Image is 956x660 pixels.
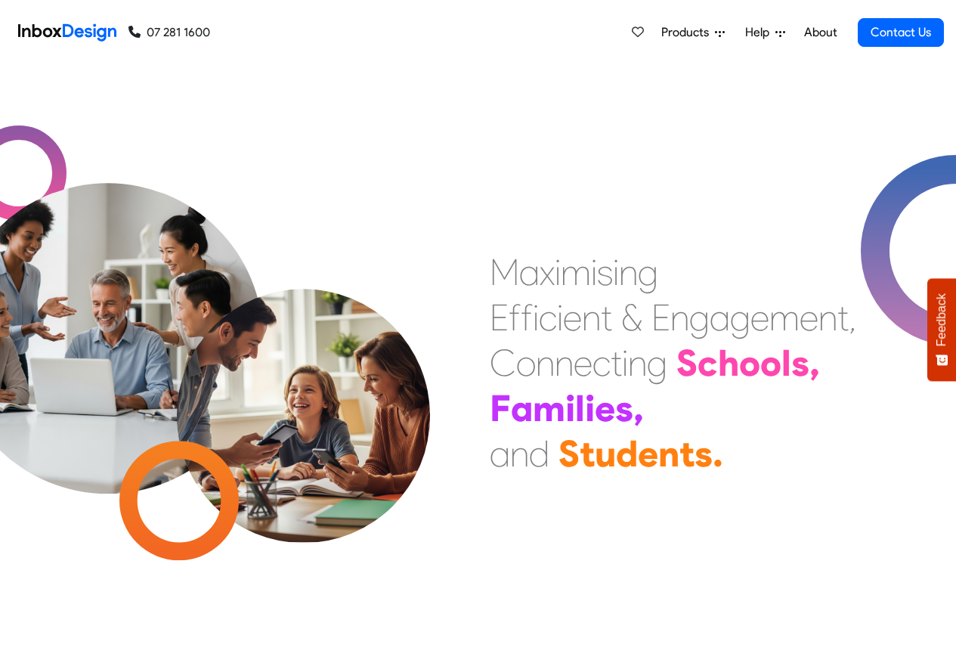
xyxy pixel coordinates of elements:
div: n [658,431,679,476]
div: i [622,340,628,386]
div: t [679,431,695,476]
div: l [575,386,585,431]
a: 07 281 1600 [128,23,210,42]
div: e [638,431,658,476]
div: i [585,386,595,431]
div: M [490,249,519,295]
div: c [698,340,718,386]
div: C [490,340,516,386]
div: l [781,340,791,386]
div: n [555,340,574,386]
div: i [555,249,561,295]
div: i [557,295,563,340]
div: S [558,431,580,476]
a: Help [739,17,791,48]
div: s [615,386,633,431]
div: t [611,340,622,386]
div: d [616,431,638,476]
div: m [769,295,800,340]
div: E [490,295,509,340]
div: , [633,386,644,431]
div: & [621,295,642,340]
div: , [809,340,820,386]
a: About [800,17,841,48]
div: s [695,431,713,476]
div: i [613,249,619,295]
div: i [591,249,597,295]
div: i [565,386,575,431]
div: S [676,340,698,386]
div: t [837,295,849,340]
div: e [750,295,769,340]
div: Maximising Efficient & Engagement, Connecting Schools, Families, and Students. [490,249,856,476]
div: n [818,295,837,340]
div: n [536,340,555,386]
div: . [713,431,723,476]
span: Help [745,23,775,42]
div: n [619,249,638,295]
div: g [689,295,710,340]
div: h [718,340,739,386]
div: t [580,431,595,476]
div: e [595,386,615,431]
div: s [791,340,809,386]
div: E [651,295,670,340]
div: c [539,295,557,340]
div: s [597,249,613,295]
div: t [601,295,612,340]
div: c [592,340,611,386]
div: e [800,295,818,340]
span: Products [661,23,715,42]
div: d [529,431,549,476]
div: x [540,249,555,295]
div: a [511,386,533,431]
button: Feedback - Show survey [927,278,956,381]
a: Products [655,17,731,48]
div: a [710,295,730,340]
div: g [730,295,750,340]
div: o [760,340,781,386]
div: o [739,340,760,386]
div: g [638,249,658,295]
div: m [533,386,565,431]
div: n [670,295,689,340]
span: Feedback [935,293,948,346]
div: f [509,295,521,340]
div: e [563,295,582,340]
div: e [574,340,592,386]
div: a [519,249,540,295]
div: n [582,295,601,340]
div: n [628,340,647,386]
div: u [595,431,616,476]
div: m [561,249,591,295]
div: f [521,295,533,340]
img: parents_with_child.png [145,226,462,543]
div: , [849,295,856,340]
div: F [490,386,511,431]
div: i [533,295,539,340]
div: a [490,431,510,476]
div: n [510,431,529,476]
div: o [516,340,536,386]
div: g [647,340,667,386]
a: Contact Us [858,18,944,47]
